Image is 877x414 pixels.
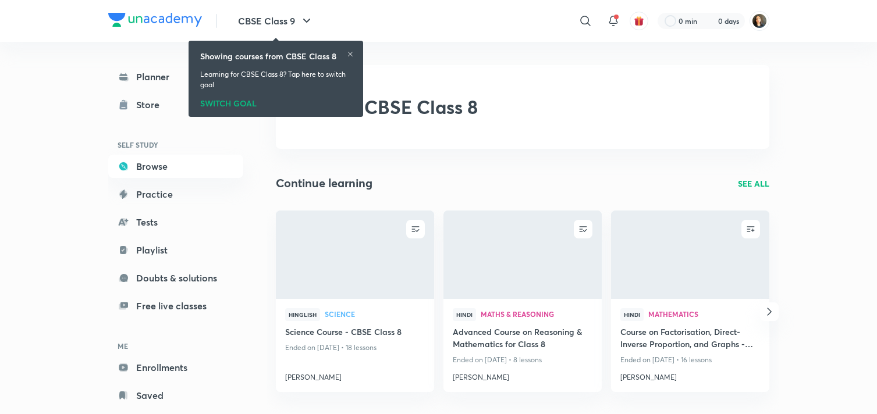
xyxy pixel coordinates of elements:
a: new-thumbnail [443,210,602,299]
a: Playlist [108,238,243,262]
img: new-thumbnail [609,209,771,299]
a: Planner [108,65,243,88]
a: [PERSON_NAME] [285,367,425,383]
a: new-thumbnail [611,210,769,299]
span: Hinglish [285,308,320,321]
a: Science Course - CBSE Class 8 [285,326,425,340]
button: CBSE Class 9 [231,9,321,33]
span: Maths & Reasoning [481,310,592,317]
a: new-thumbnail [276,210,434,299]
a: SEE ALL [738,177,769,190]
a: Store [108,93,243,116]
h6: Showing courses from CBSE Class 8 [200,50,336,62]
a: [PERSON_NAME] [453,367,592,383]
h2: Continue learning [276,174,372,192]
h6: SELF STUDY [108,135,243,155]
a: Practice [108,183,243,206]
img: new-thumbnail [274,209,435,299]
img: Company Logo [108,13,202,27]
p: Ended on [DATE] • 8 lessons [453,352,592,367]
span: Mathematics [648,310,760,317]
a: Company Logo [108,13,202,30]
p: Ended on [DATE] • 18 lessons [285,340,425,355]
a: Course on Factorisation, Direct-Inverse Proportion, and Graphs - CBSE Class 8 [620,326,760,352]
span: Hindi [453,308,476,321]
img: streak [704,15,716,27]
h2: CBSE Class 8 [364,96,478,118]
img: new-thumbnail [442,209,603,299]
a: [PERSON_NAME] [620,367,760,383]
a: Maths & Reasoning [481,310,592,319]
iframe: Help widget launcher [773,369,864,401]
img: NARENDER JEET [750,11,769,31]
span: Hindi [620,308,644,321]
a: Saved [108,384,243,407]
a: Science [325,310,425,319]
span: Science [325,310,425,317]
a: Enrollments [108,356,243,379]
div: Store [136,98,166,112]
a: Free live classes [108,294,243,317]
a: Doubts & solutions [108,266,243,290]
p: Learning for CBSE Class 8? Tap here to switch goal [200,69,351,90]
a: Browse [108,155,243,178]
a: Advanced Course on Reasoning & Mathematics for Class 8 [453,326,592,352]
button: avatar [630,12,648,30]
a: Mathematics [648,310,760,319]
p: Ended on [DATE] • 16 lessons [620,352,760,367]
div: SWITCH GOAL [200,95,351,108]
h6: ME [108,336,243,356]
a: Tests [108,210,243,234]
img: avatar [634,16,644,26]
